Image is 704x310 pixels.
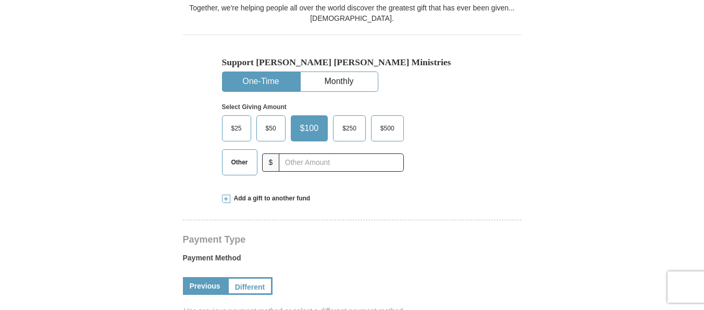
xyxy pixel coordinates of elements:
div: Together, we're helping people all over the world discover the greatest gift that has ever been g... [183,3,522,23]
input: Other Amount [279,153,403,172]
strong: Select Giving Amount [222,103,287,111]
label: Payment Method [183,253,522,268]
span: $50 [261,121,281,136]
h5: Support [PERSON_NAME] [PERSON_NAME] Ministries [222,57,483,68]
h4: Payment Type [183,235,522,244]
span: $250 [337,121,362,136]
a: Different [227,277,273,295]
a: Previous [183,277,227,295]
span: $25 [226,121,247,136]
span: Add a gift to another fund [230,194,311,203]
span: $ [262,153,280,172]
button: One-Time [223,72,300,91]
span: $100 [295,121,324,136]
span: Other [226,154,253,170]
span: $500 [375,121,400,136]
button: Monthly [301,72,378,91]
